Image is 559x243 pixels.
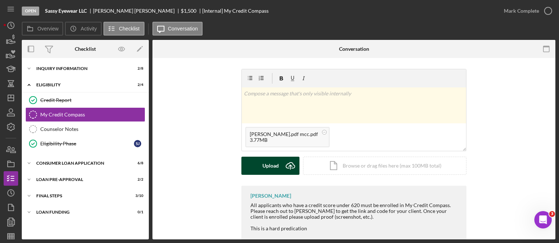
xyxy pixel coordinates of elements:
[504,4,539,18] div: Mark Complete
[241,157,299,175] button: Upload
[250,137,318,143] div: 3.77MB
[130,177,143,182] div: 2 / 2
[45,8,87,14] b: Sassy Eyewear LLC
[40,141,134,147] div: Eligibility Phase
[36,177,125,182] div: Loan Pre-Approval
[181,8,196,14] span: $1,500
[250,193,291,199] div: [PERSON_NAME]
[119,26,140,32] label: Checklist
[36,161,125,165] div: Consumer Loan Application
[134,140,141,147] div: S J
[152,22,203,36] button: Conversation
[103,22,144,36] button: Checklist
[93,8,181,14] div: [PERSON_NAME] [PERSON_NAME]
[40,126,145,132] div: Counselor Notes
[25,136,145,151] a: Eligibility PhaseSJ
[40,112,145,118] div: My Credit Compass
[250,226,459,231] div: This is a hard predication
[130,66,143,71] div: 2 / 8
[25,122,145,136] a: Counselor Notes
[25,107,145,122] a: My Credit Compass
[130,83,143,87] div: 2 / 4
[497,4,555,18] button: Mark Complete
[130,194,143,198] div: 3 / 10
[168,26,198,32] label: Conversation
[81,26,97,32] label: Activity
[25,93,145,107] a: Credit Report
[36,210,125,214] div: Loan Funding
[250,131,318,137] div: [PERSON_NAME].pdf mcc.pdf
[262,157,279,175] div: Upload
[549,211,555,217] span: 3
[339,46,369,52] div: Conversation
[130,161,143,165] div: 6 / 8
[36,194,125,198] div: FINAL STEPS
[40,97,145,103] div: Credit Report
[130,210,143,214] div: 0 / 1
[202,8,269,14] div: [Internal] My Credit Compass
[75,46,96,52] div: Checklist
[37,26,58,32] label: Overview
[22,22,63,36] button: Overview
[534,211,552,228] iframe: Intercom live chat
[65,22,101,36] button: Activity
[250,202,459,220] div: All applicants who have a credit score under 620 must be enrolled in My Credit Compass. Please re...
[22,7,39,16] div: Open
[36,83,125,87] div: Eligibility
[36,66,125,71] div: Inquiry Information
